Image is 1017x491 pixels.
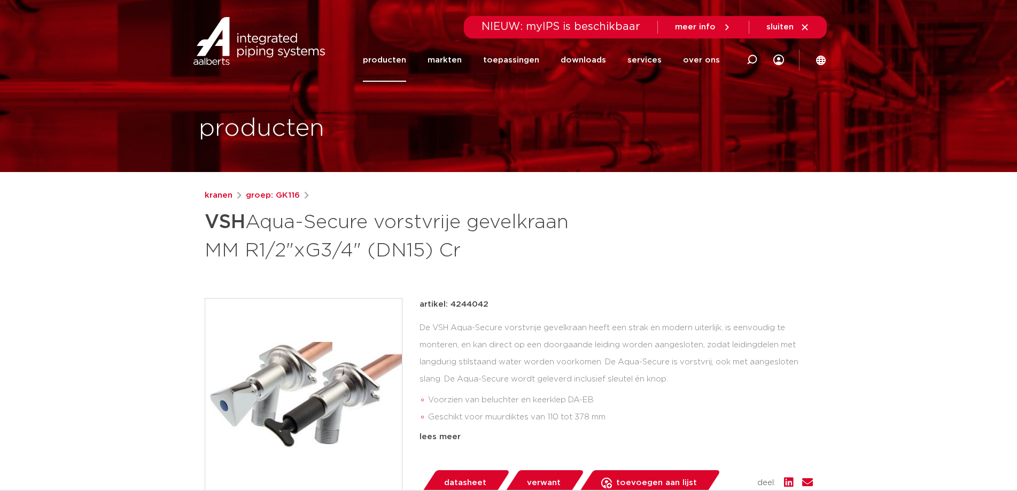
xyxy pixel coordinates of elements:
div: De VSH Aqua-Secure vorstvrije gevelkraan heeft een strak en modern uiterlijk, is eenvoudig te mon... [420,319,813,426]
p: artikel: 4244042 [420,298,488,311]
a: sluiten [766,22,810,32]
span: sluiten [766,23,794,31]
a: kranen [205,189,232,202]
li: Voorzien van beluchter en keerklep DA-EB [428,392,813,409]
h1: Aqua-Secure vorstvrije gevelkraan MM R1/2"xG3/4" (DN15) Cr [205,206,606,264]
div: lees meer [420,431,813,443]
a: groep: GK116 [246,189,300,202]
li: Geschikt voor muurdiktes van 110 tot 378 mm [428,409,813,426]
strong: VSH [205,213,245,232]
span: NIEUW: myIPS is beschikbaar [482,21,640,32]
h1: producten [199,112,324,146]
a: producten [363,38,406,82]
a: markten [428,38,462,82]
div: my IPS [773,38,784,82]
span: meer info [675,23,716,31]
nav: Menu [363,38,720,82]
a: toepassingen [483,38,539,82]
a: services [627,38,662,82]
a: over ons [683,38,720,82]
a: downloads [561,38,606,82]
span: deel: [757,477,775,489]
a: meer info [675,22,732,32]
